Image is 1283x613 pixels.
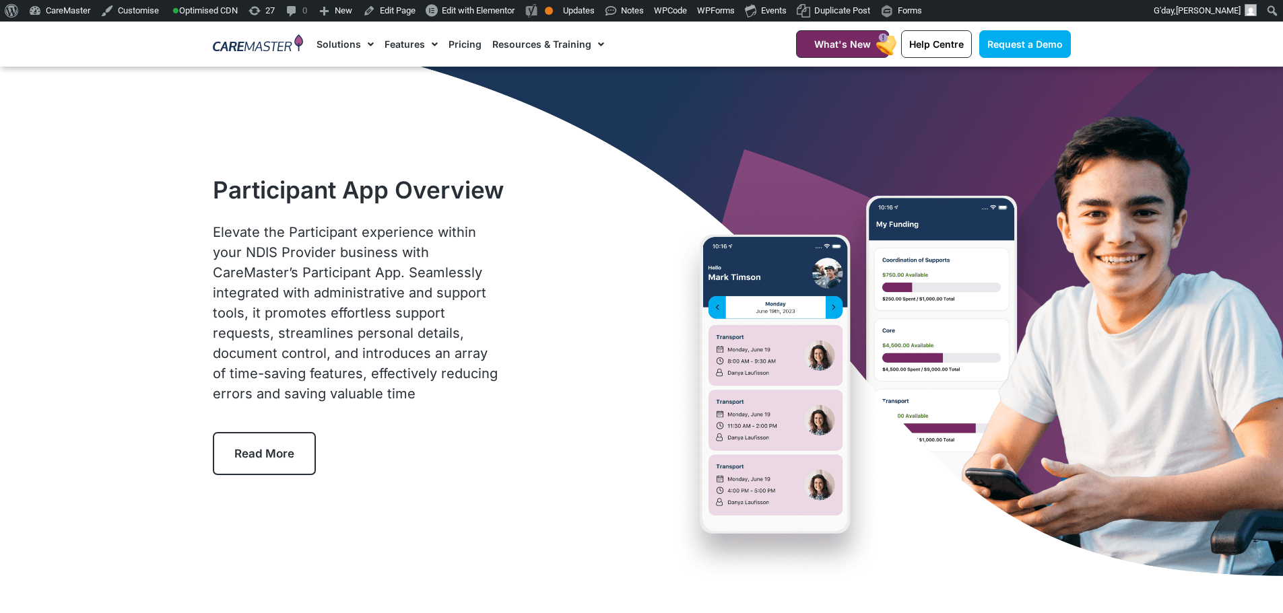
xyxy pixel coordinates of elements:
[213,432,316,475] a: Read More
[213,224,498,402] span: Elevate the Participant experience within your NDIS Provider business with CareMaster’s Participa...
[234,447,294,460] span: Read More
[449,22,482,67] a: Pricing
[1176,5,1241,15] span: [PERSON_NAME]
[317,22,374,67] a: Solutions
[814,38,871,50] span: What's New
[385,22,438,67] a: Features
[213,34,304,55] img: CareMaster Logo
[796,30,889,58] a: What's New
[213,176,504,204] h1: Participant App Overview
[317,22,762,67] nav: Menu
[909,38,964,50] span: Help Centre
[987,38,1063,50] span: Request a Demo
[901,30,972,58] a: Help Centre
[492,22,604,67] a: Resources & Training
[442,5,515,15] span: Edit with Elementor
[545,7,553,15] div: OK
[979,30,1071,58] a: Request a Demo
